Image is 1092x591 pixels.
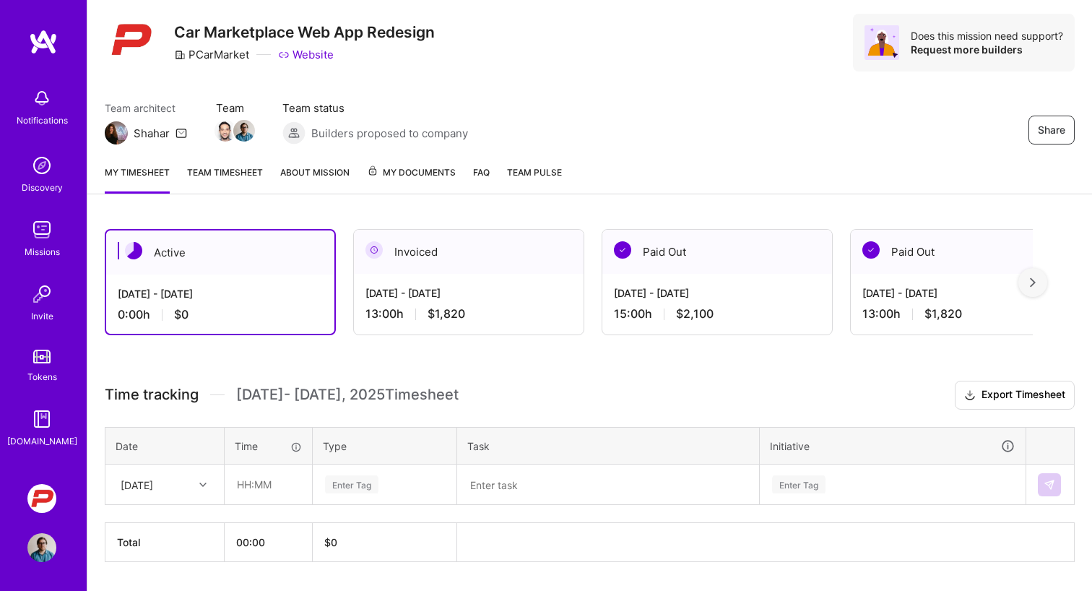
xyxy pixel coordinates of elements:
div: [DATE] [121,477,153,492]
a: My timesheet [105,165,170,194]
div: Tokens [27,369,57,384]
div: Invite [31,309,53,324]
span: Time tracking [105,386,199,404]
span: $1,820 [428,306,465,322]
div: Time [235,439,302,454]
span: $0 [174,307,188,322]
div: Initiative [770,438,1015,454]
a: About Mission [280,165,350,194]
h3: Car Marketplace Web App Redesign [174,23,435,41]
div: Invoiced [354,230,584,274]
img: Invite [27,280,56,309]
i: icon Mail [175,127,187,139]
div: Enter Tag [325,473,378,496]
div: 15:00 h [614,306,820,322]
span: Team architect [105,100,187,116]
img: Submit [1044,479,1055,491]
img: right [1030,277,1036,288]
div: 13:00 h [365,306,572,322]
a: My Documents [367,165,456,194]
img: Invoiced [365,241,383,259]
img: guide book [27,405,56,433]
a: FAQ [473,165,490,194]
a: Team Member Avatar [235,118,253,143]
th: Task [457,427,760,465]
img: Team Member Avatar [214,120,236,142]
a: Website [278,47,334,62]
img: teamwork [27,215,56,244]
img: discovery [27,151,56,180]
img: PCarMarket: Car Marketplace Web App Redesign [27,484,56,513]
div: Enter Tag [772,473,825,496]
div: [DATE] - [DATE] [862,285,1069,301]
button: Share [1028,116,1075,144]
input: HH:MM [225,465,311,504]
div: Active [106,230,334,275]
div: Paid Out [851,230,1080,274]
span: $2,100 [676,306,714,322]
a: PCarMarket: Car Marketplace Web App Redesign [24,484,60,513]
div: 13:00 h [862,306,1069,322]
span: Team Pulse [507,167,562,178]
img: Team Member Avatar [233,120,255,142]
div: Missions [25,244,60,259]
div: [DATE] - [DATE] [365,285,572,301]
span: Share [1038,123,1065,137]
img: Company Logo [105,14,157,66]
div: PCarMarket [174,47,249,62]
button: Export Timesheet [955,381,1075,410]
th: Type [313,427,457,465]
span: $1,820 [924,306,962,322]
div: [DATE] - [DATE] [614,285,820,301]
div: Shahar [134,126,170,141]
a: User Avatar [24,533,60,562]
a: Team Member Avatar [216,118,235,143]
img: Team Architect [105,121,128,144]
div: [DOMAIN_NAME] [7,433,77,449]
img: Paid Out [614,241,631,259]
th: 00:00 [225,523,313,562]
div: 0:00 h [118,307,323,322]
img: Avatar [864,25,899,60]
img: logo [29,29,58,55]
span: Builders proposed to company [311,126,468,141]
th: Total [105,523,225,562]
span: Team status [282,100,468,116]
div: Paid Out [602,230,832,274]
i: icon CompanyGray [174,49,186,61]
div: Does this mission need support? [911,29,1063,43]
div: Notifications [17,113,68,128]
a: Team Pulse [507,165,562,194]
div: Discovery [22,180,63,195]
i: icon Chevron [199,481,207,488]
img: User Avatar [27,533,56,562]
i: icon Download [964,388,976,403]
img: Paid Out [862,241,880,259]
img: Active [125,242,142,259]
span: Team [216,100,253,116]
span: [DATE] - [DATE] , 2025 Timesheet [236,386,459,404]
div: Request more builders [911,43,1063,56]
span: $ 0 [324,536,337,548]
span: My Documents [367,165,456,181]
img: Builders proposed to company [282,121,305,144]
img: bell [27,84,56,113]
th: Date [105,427,225,465]
img: tokens [33,350,51,363]
a: Team timesheet [187,165,263,194]
div: [DATE] - [DATE] [118,286,323,301]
